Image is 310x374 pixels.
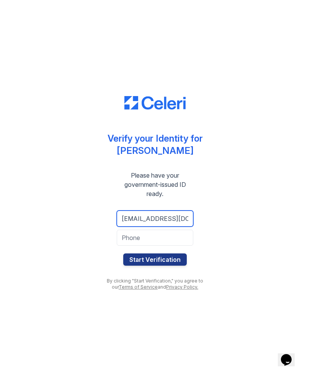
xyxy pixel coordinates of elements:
[278,343,302,366] iframe: chat widget
[117,211,193,227] input: Email
[108,132,203,157] div: Verify your Identity for [PERSON_NAME]
[101,171,209,198] div: Please have your government-issued ID ready.
[101,278,209,290] div: By clicking "Start Verification," you agree to our and
[123,253,187,266] button: Start Verification
[119,284,158,290] a: Terms of Service
[166,284,198,290] a: Privacy Policy.
[117,230,193,246] input: Phone
[124,96,186,110] img: CE_Logo_Blue-a8612792a0a2168367f1c8372b55b34899dd931a85d93a1a3d3e32e68fde9ad4.png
